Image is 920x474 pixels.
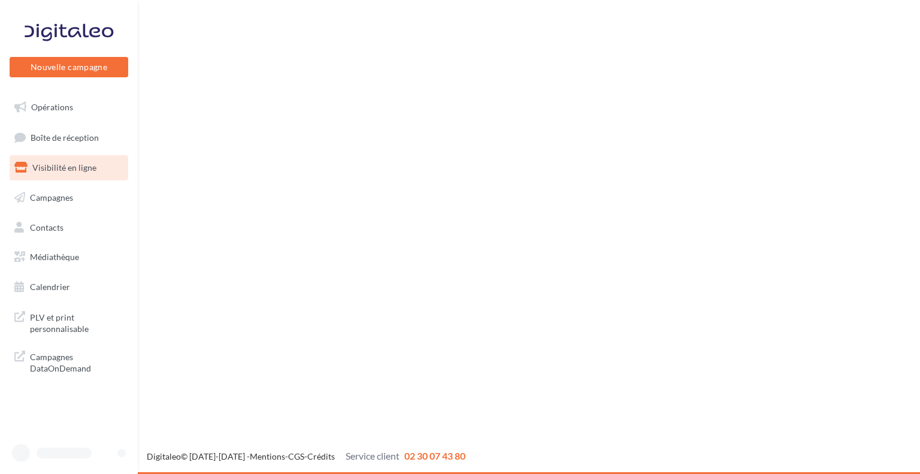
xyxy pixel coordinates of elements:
span: Calendrier [30,282,70,292]
a: PLV et print personnalisable [7,304,131,340]
span: © [DATE]-[DATE] - - - [147,451,465,461]
a: Opérations [7,95,131,120]
a: CGS [288,451,304,461]
button: Nouvelle campagne [10,57,128,77]
span: Campagnes DataOnDemand [30,349,123,375]
span: Opérations [31,102,73,112]
span: Médiathèque [30,252,79,262]
a: Mentions [250,451,285,461]
a: Crédits [307,451,335,461]
span: 02 30 07 43 80 [404,450,465,461]
span: Boîte de réception [31,132,99,142]
a: Calendrier [7,274,131,300]
span: Service client [346,450,400,461]
span: Visibilité en ligne [32,162,96,173]
span: Contacts [30,222,63,232]
a: Boîte de réception [7,125,131,150]
a: Médiathèque [7,244,131,270]
a: Visibilité en ligne [7,155,131,180]
span: Campagnes [30,192,73,203]
a: Digitaleo [147,451,181,461]
a: Campagnes DataOnDemand [7,344,131,379]
a: Campagnes [7,185,131,210]
span: PLV et print personnalisable [30,309,123,335]
a: Contacts [7,215,131,240]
